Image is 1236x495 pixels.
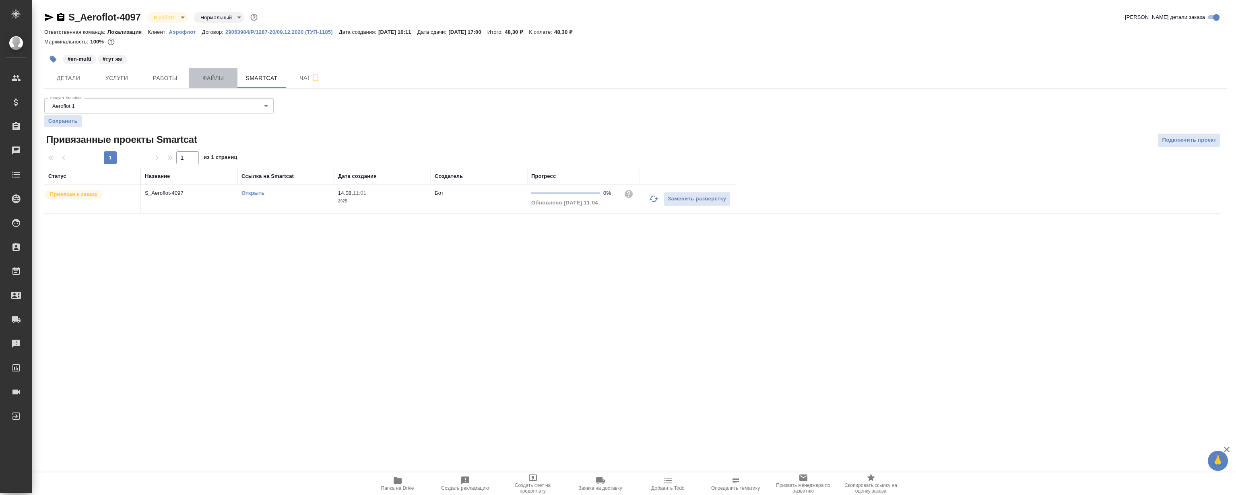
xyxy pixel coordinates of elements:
div: Ссылка на Smartcat [241,172,294,180]
button: Нормальный [198,14,234,21]
button: Сохранить [44,115,82,127]
p: [DATE] 17:00 [448,29,487,35]
p: К оплате: [529,29,554,35]
div: Aeroflot 1 [44,98,274,113]
button: Обновить прогресс [644,189,663,208]
p: [DATE] 10:11 [378,29,417,35]
div: Дата создания [338,172,377,180]
a: Аэрофлот [169,28,202,35]
span: Заменить разверстку [668,194,726,204]
button: В работе [151,14,178,21]
span: Файлы [194,73,233,83]
span: Подключить проект [1162,136,1216,145]
p: Договор: [202,29,225,35]
div: В работе [147,12,188,23]
p: Дата создания: [339,29,378,35]
button: Заменить разверстку [663,192,730,206]
p: S_Aeroflot-4097 [145,189,233,197]
p: Итого: [487,29,505,35]
span: Детали [49,73,88,83]
div: Прогресс [531,172,556,180]
span: en-multi [62,55,97,62]
button: 0.00 USD; 0.00 RUB; [106,37,116,47]
svg: Подписаться [311,73,320,83]
button: Подключить проект [1158,133,1221,147]
div: Создатель [435,172,463,180]
span: Работы [146,73,184,83]
span: из 1 страниц [204,153,237,164]
button: Доп статусы указывают на важность/срочность заказа [249,12,259,23]
p: Дата сдачи: [417,29,448,35]
a: S_Aeroflot-4097 [68,12,141,23]
button: Скопировать ссылку для ЯМессенджера [44,12,54,22]
span: Обновлено [DATE] 11:04 [531,200,598,206]
span: 🙏 [1211,452,1225,469]
p: 48,30 ₽ [554,29,578,35]
a: 29063984/Р/1287-20/09.12.2020 (ТУП-1185) [225,28,339,35]
div: Название [145,172,170,180]
p: Привязан к заказу [50,190,98,198]
span: Привязанные проекты Smartcat [44,133,197,146]
p: Ответственная команда: [44,29,107,35]
a: Открыть [241,190,264,196]
span: Услуги [97,73,136,83]
p: 48,30 ₽ [505,29,529,35]
span: [PERSON_NAME] детали заказа [1125,13,1205,21]
p: Клиент: [148,29,169,35]
button: Aeroflot 1 [50,103,77,109]
button: Добавить тэг [44,50,62,68]
span: Smartcat [242,73,281,83]
p: 29063984/Р/1287-20/09.12.2020 (ТУП-1185) [225,29,339,35]
div: Статус [48,172,66,180]
p: Локализация [107,29,148,35]
button: 🙏 [1208,451,1228,471]
p: 100% [90,39,106,45]
p: Аэрофлот [169,29,202,35]
span: Чат [291,73,329,83]
div: В работе [194,12,244,23]
div: 0% [603,189,617,197]
button: Скопировать ссылку [56,12,66,22]
p: 11:01 [353,190,366,196]
span: Сохранить [48,117,78,125]
p: Маржинальность: [44,39,90,45]
p: #en-multi [68,55,91,63]
p: 2025 [338,197,427,205]
p: 14.08, [338,190,353,196]
span: тут же [97,55,128,62]
p: #тут же [103,55,122,63]
p: Бот [435,190,444,196]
